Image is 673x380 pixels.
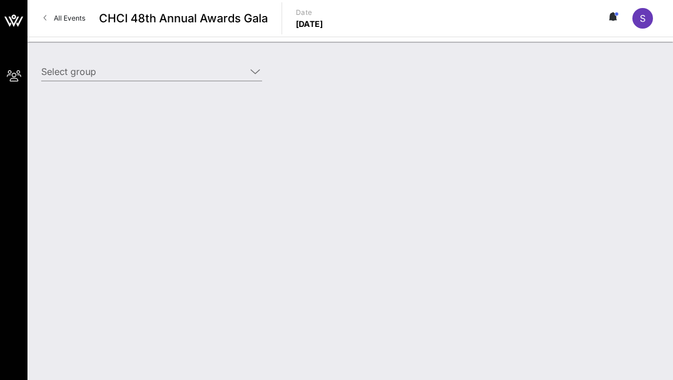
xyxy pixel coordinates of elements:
[632,8,653,29] div: S
[296,18,323,30] p: [DATE]
[640,13,646,24] span: S
[54,14,85,22] span: All Events
[296,7,323,18] p: Date
[37,9,92,27] a: All Events
[99,10,268,27] span: CHCI 48th Annual Awards Gala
